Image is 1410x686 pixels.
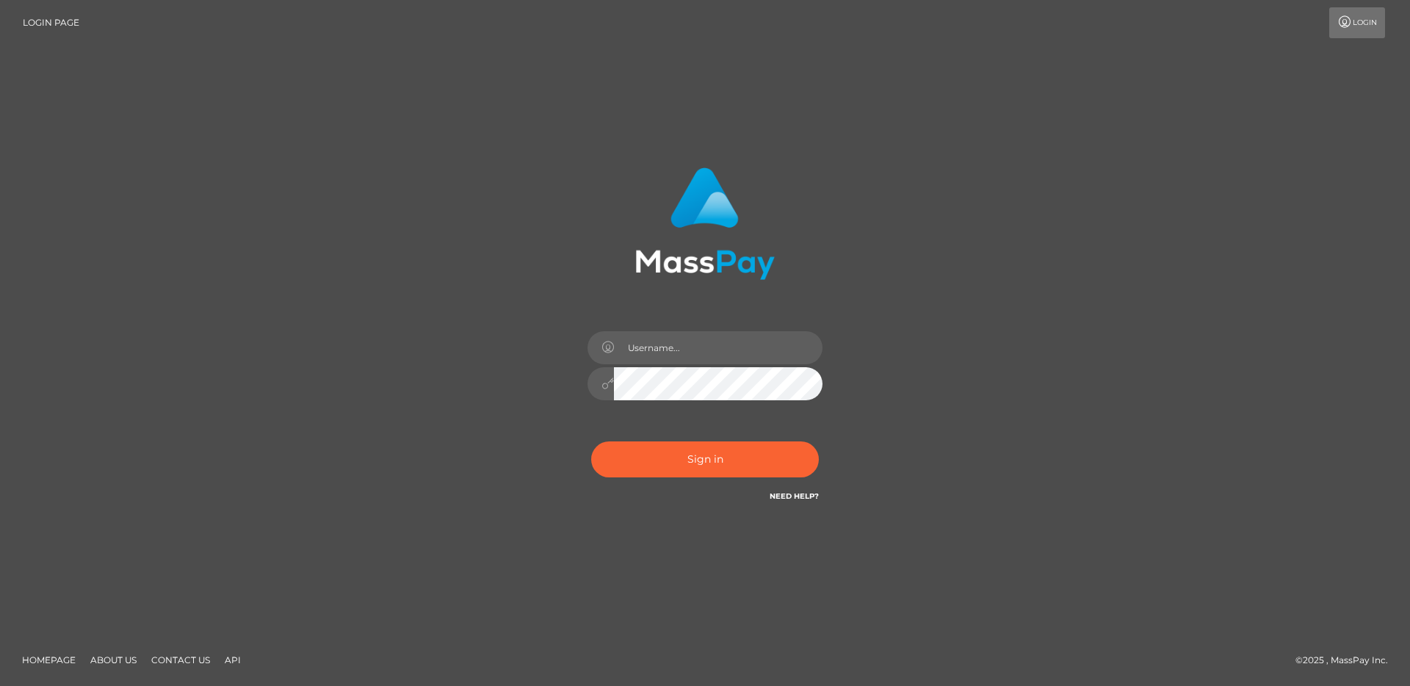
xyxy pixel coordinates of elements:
a: Homepage [16,649,82,671]
img: MassPay Login [635,167,775,280]
div: © 2025 , MassPay Inc. [1295,652,1399,668]
a: About Us [84,649,142,671]
button: Sign in [591,441,819,477]
a: API [219,649,247,671]
a: Login Page [23,7,79,38]
a: Contact Us [145,649,216,671]
a: Login [1329,7,1385,38]
a: Need Help? [770,491,819,501]
input: Username... [614,331,822,364]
